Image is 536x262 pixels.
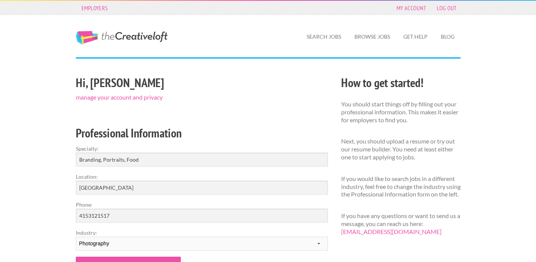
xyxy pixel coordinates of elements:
[341,137,461,161] p: Next, you should upload a resume or try out our resume builder. You need at least either one to s...
[341,175,461,198] p: If you would like to search jobs in a different industry, feel free to change the industry using ...
[348,28,396,45] a: Browse Jobs
[78,3,112,13] a: Employers
[397,28,434,45] a: Get Help
[76,145,328,153] label: Specialty:
[76,74,328,91] h2: Hi, [PERSON_NAME]
[76,31,168,45] a: The Creative Loft
[76,209,328,223] input: Optional
[341,228,442,235] a: [EMAIL_ADDRESS][DOMAIN_NAME]
[76,125,328,142] h2: Professional Information
[341,74,461,91] h2: How to get started!
[435,28,461,45] a: Blog
[341,100,461,124] p: You should start things off by filling out your professional information. This makes it easier fo...
[393,3,430,13] a: My Account
[76,229,328,237] label: Industry:
[433,3,460,13] a: Log Out
[341,212,461,235] p: If you have any questions or want to send us a message, you can reach us here:
[76,173,328,181] label: Location:
[76,181,328,195] input: e.g. New York, NY
[76,94,163,101] a: manage your account and privacy
[76,201,328,209] label: Phone:
[301,28,347,45] a: Search Jobs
